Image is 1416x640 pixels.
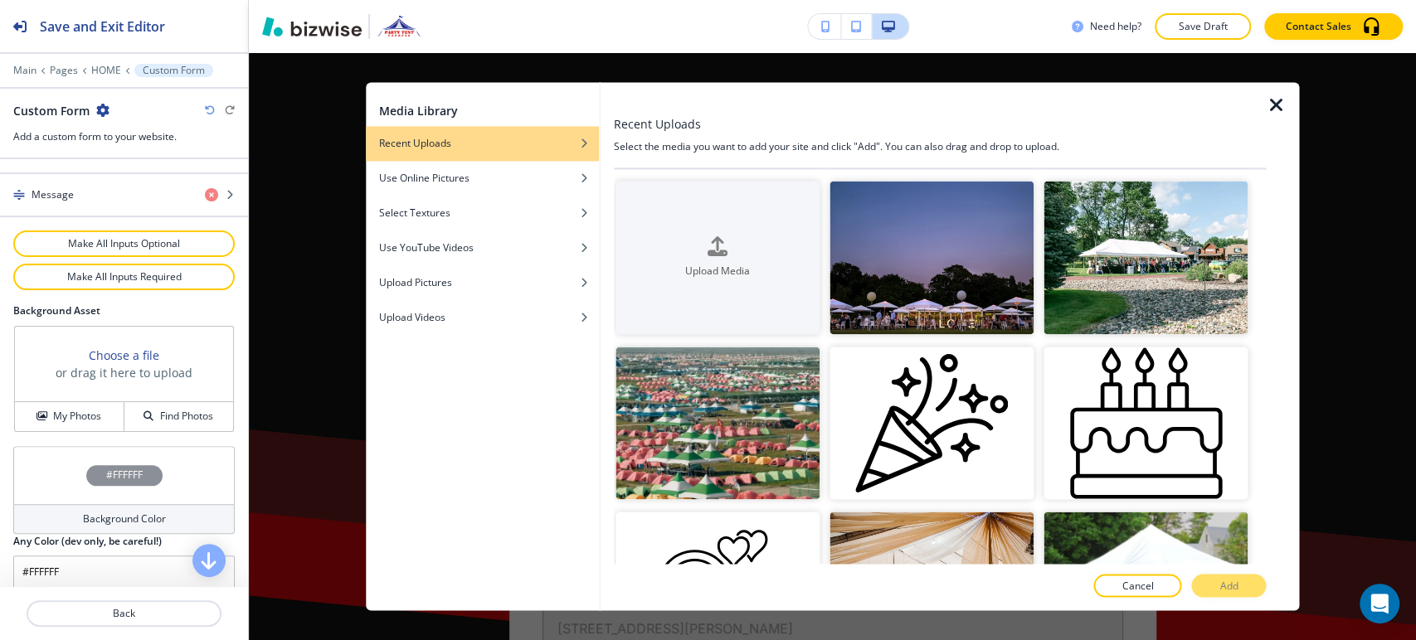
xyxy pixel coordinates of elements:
h3: Recent Uploads [614,115,701,133]
button: Make All Inputs Required [13,264,235,290]
h3: Need help? [1090,19,1141,34]
h4: Use YouTube Videos [379,240,474,255]
h4: Find Photos [160,409,213,424]
h2: Save and Exit Editor [40,17,165,36]
h4: My Photos [53,409,101,424]
p: Back [28,606,220,621]
h2: Background Asset [13,303,235,318]
button: Cancel [1093,575,1181,598]
img: Drag [13,189,25,201]
p: Make All Inputs Optional [35,236,213,251]
button: Make All Inputs Optional [13,230,235,257]
p: Make All Inputs Required [35,269,213,284]
button: Use Online Pictures [366,161,599,196]
h4: Background Color [83,512,166,526]
h4: Upload Media [616,264,820,279]
h4: Select the media you want to add your site and click "Add". You can also drag and drop to upload. [614,139,1266,154]
button: Save Draft [1155,13,1251,40]
img: Your Logo [377,14,421,40]
button: Upload Media [616,181,820,334]
button: Pages [50,65,78,76]
h4: Select Textures [379,206,450,221]
h2: Any Color (dev only, be careful!) [13,534,162,549]
h4: Message [32,187,74,202]
h4: Use Online Pictures [379,171,470,186]
p: Contact Sales [1286,19,1351,34]
button: Back [27,600,221,627]
button: Choose a file [89,347,159,364]
p: Cancel [1122,579,1153,594]
button: Upload Videos [366,300,599,335]
button: Find Photos [124,402,233,431]
h4: Upload Pictures [379,275,452,290]
p: Custom Form [143,65,205,76]
button: Main [13,65,36,76]
h3: Add a custom form to your website. [13,129,235,144]
p: Save Draft [1176,19,1229,34]
h4: Upload Videos [379,310,445,325]
h4: Recent Uploads [379,136,451,151]
button: Use YouTube Videos [366,230,599,265]
button: Custom Form [134,64,213,77]
button: Recent Uploads [366,126,599,161]
h2: Custom Form [13,102,90,119]
img: Bizwise Logo [262,17,362,36]
div: Choose a fileor drag it here to uploadMy PhotosFind Photos [13,325,235,433]
button: HOME [91,65,121,76]
h4: #FFFFFF [106,468,143,482]
button: Select Textures [366,196,599,230]
button: Upload Pictures [366,265,599,300]
button: Contact Sales [1264,13,1403,40]
button: #FFFFFFBackground Color [13,446,235,534]
h3: or drag it here to upload [56,364,192,381]
div: Open Intercom Messenger [1360,584,1399,623]
h2: Media Library [379,102,458,119]
button: My Photos [15,402,124,431]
